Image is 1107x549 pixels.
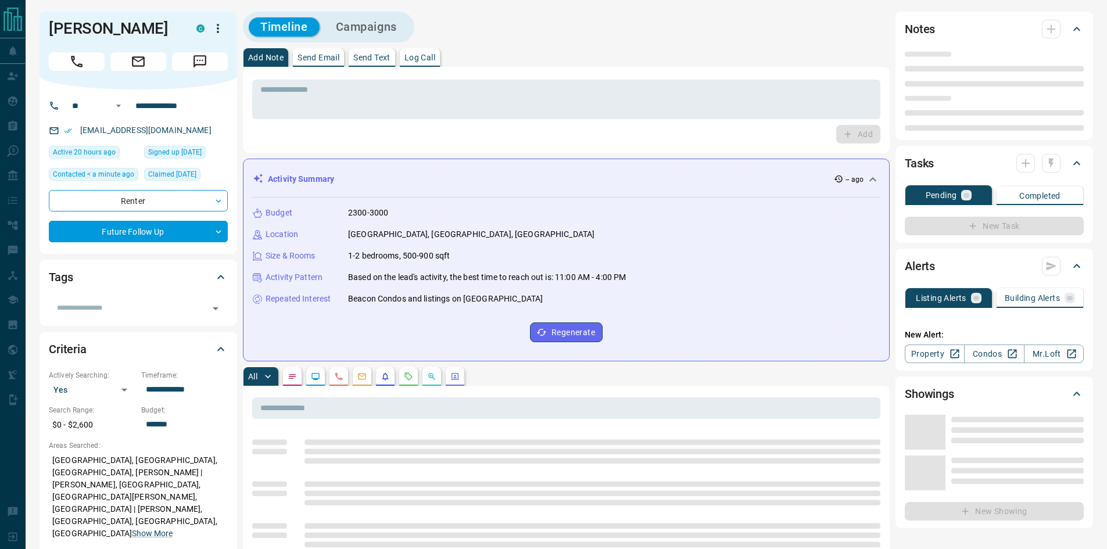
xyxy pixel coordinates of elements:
div: Tue Aug 12 2025 [49,146,138,162]
p: Activity Pattern [266,271,323,284]
button: Campaigns [324,17,409,37]
p: Beacon Condos and listings on [GEOGRAPHIC_DATA] [348,293,543,305]
p: New Alert: [905,329,1084,341]
p: Send Text [353,53,391,62]
div: Tags [49,263,228,291]
h2: Notes [905,20,935,38]
p: Budget [266,207,292,219]
p: Send Email [298,53,339,62]
svg: Emails [357,372,367,381]
p: Timeframe: [141,370,228,381]
p: All [248,372,257,381]
p: $0 - $2,600 [49,415,135,435]
svg: Calls [334,372,343,381]
button: Open [207,300,224,317]
div: Sat Jul 06 2024 [144,168,228,184]
p: Search Range: [49,405,135,415]
a: Mr.Loft [1024,345,1084,363]
span: Call [49,52,105,71]
h2: Tags [49,268,73,286]
span: Signed up [DATE] [148,146,202,158]
p: 1-2 bedrooms, 500-900 sqft [348,250,450,262]
button: Open [112,99,126,113]
p: Building Alerts [1005,294,1060,302]
div: Wed Aug 13 2025 [49,168,138,184]
button: Show More [132,528,173,540]
svg: Notes [288,372,297,381]
p: Listing Alerts [916,294,966,302]
p: Log Call [404,53,435,62]
div: Activity Summary-- ago [253,168,880,190]
p: Completed [1019,192,1061,200]
a: Property [905,345,965,363]
p: Add Note [248,53,284,62]
p: 2300-3000 [348,207,388,219]
p: Pending [926,191,957,199]
svg: Email Verified [64,127,72,135]
p: Based on the lead's activity, the best time to reach out is: 11:00 AM - 4:00 PM [348,271,626,284]
div: Renter [49,190,228,211]
p: -- ago [846,174,864,185]
h2: Showings [905,385,954,403]
span: Claimed [DATE] [148,168,196,180]
h2: Alerts [905,257,935,275]
svg: Agent Actions [450,372,460,381]
button: Regenerate [530,322,603,342]
p: Repeated Interest [266,293,331,305]
svg: Opportunities [427,372,436,381]
span: Email [110,52,166,71]
div: Alerts [905,252,1084,280]
span: Active 20 hours ago [53,146,116,158]
div: Tasks [905,149,1084,177]
p: Budget: [141,405,228,415]
div: condos.ca [196,24,205,33]
svg: Requests [404,372,413,381]
h2: Criteria [49,340,87,358]
p: Areas Searched: [49,440,228,451]
div: Showings [905,380,1084,408]
p: Size & Rooms [266,250,316,262]
p: Activity Summary [268,173,334,185]
p: Actively Searching: [49,370,135,381]
p: Location [266,228,298,241]
div: Sat Jul 06 2024 [144,146,228,162]
span: Message [172,52,228,71]
p: [GEOGRAPHIC_DATA], [GEOGRAPHIC_DATA], [GEOGRAPHIC_DATA], [PERSON_NAME] | [PERSON_NAME], [GEOGRAPH... [49,451,228,543]
p: [GEOGRAPHIC_DATA], [GEOGRAPHIC_DATA], [GEOGRAPHIC_DATA] [348,228,594,241]
h2: Tasks [905,154,934,173]
svg: Listing Alerts [381,372,390,381]
svg: Lead Browsing Activity [311,372,320,381]
h1: [PERSON_NAME] [49,19,179,38]
a: [EMAIL_ADDRESS][DOMAIN_NAME] [80,125,212,135]
div: Yes [49,381,135,399]
a: Condos [964,345,1024,363]
div: Criteria [49,335,228,363]
div: Future Follow Up [49,221,228,242]
button: Timeline [249,17,320,37]
span: Contacted < a minute ago [53,168,134,180]
div: Notes [905,15,1084,43]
